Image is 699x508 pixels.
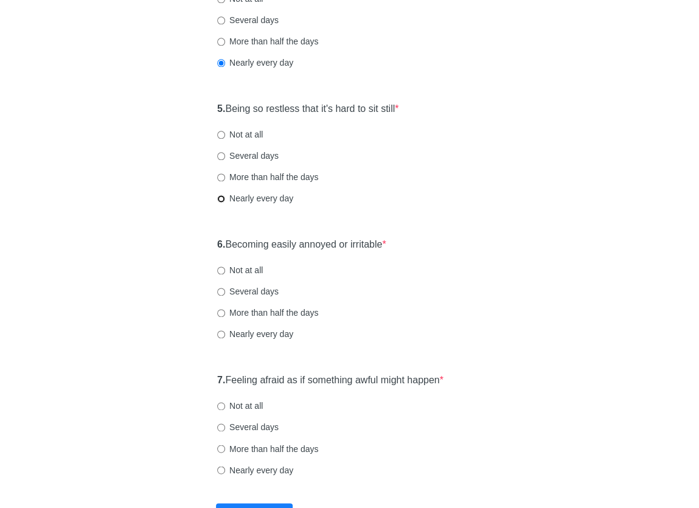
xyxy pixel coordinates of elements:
input: Not at all [217,402,225,410]
input: Nearly every day [217,330,225,338]
input: More than half the days [217,38,225,46]
input: More than half the days [217,445,225,453]
input: More than half the days [217,173,225,181]
input: Several days [217,423,225,431]
label: Not at all [217,400,263,412]
label: More than half the days [217,171,318,183]
label: Not at all [217,264,263,276]
label: Several days [217,150,279,162]
label: Nearly every day [217,464,293,476]
label: Several days [217,14,279,26]
label: More than half the days [217,307,318,319]
label: Several days [217,285,279,297]
strong: 7. [217,375,225,385]
label: More than half the days [217,35,318,47]
label: Nearly every day [217,192,293,204]
input: Nearly every day [217,59,225,67]
input: More than half the days [217,309,225,317]
label: Nearly every day [217,328,293,340]
input: Nearly every day [217,195,225,203]
label: Becoming easily annoyed or irritable [217,238,386,252]
label: Being so restless that it's hard to sit still [217,102,398,116]
input: Nearly every day [217,466,225,474]
input: Not at all [217,266,225,274]
label: Feeling afraid as if something awful might happen [217,374,443,388]
label: Not at all [217,128,263,141]
input: Several days [217,152,225,160]
label: Nearly every day [217,57,293,69]
strong: 5. [217,103,225,114]
input: Several days [217,16,225,24]
label: More than half the days [217,442,318,454]
input: Several days [217,288,225,296]
input: Not at all [217,131,225,139]
label: Several days [217,421,279,433]
strong: 6. [217,239,225,249]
